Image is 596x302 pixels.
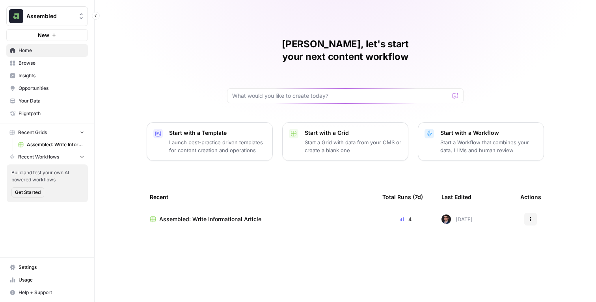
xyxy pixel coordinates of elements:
p: Start a Grid with data from your CMS or create a blank one [305,138,402,154]
div: Total Runs (7d) [382,186,423,208]
span: Flightpath [19,110,84,117]
span: Build and test your own AI powered workflows [11,169,83,183]
a: Insights [6,69,88,82]
p: Start with a Workflow [440,129,537,137]
div: Actions [520,186,541,208]
p: Start with a Template [169,129,266,137]
a: Your Data [6,95,88,107]
img: ldmwv53b2lcy2toudj0k1c5n5o6j [441,214,451,224]
div: [DATE] [441,214,473,224]
a: Usage [6,274,88,286]
button: Recent Workflows [6,151,88,163]
span: Insights [19,72,84,79]
span: Recent Workflows [18,153,59,160]
span: Home [19,47,84,54]
span: Assembled: Write Informational Article [27,141,84,148]
p: Launch best-practice driven templates for content creation and operations [169,138,266,154]
span: Help + Support [19,289,84,296]
button: Recent Grids [6,127,88,138]
button: Get Started [11,187,44,198]
h1: [PERSON_NAME], let's start your next content workflow [227,38,464,63]
p: Start a Workflow that combines your data, LLMs and human review [440,138,537,154]
button: Workspace: Assembled [6,6,88,26]
span: Browse [19,60,84,67]
img: Assembled Logo [9,9,23,23]
a: Browse [6,57,88,69]
a: Home [6,44,88,57]
a: Assembled: Write Informational Article [15,138,88,151]
span: Opportunities [19,85,84,92]
a: Flightpath [6,107,88,120]
div: Recent [150,186,370,208]
button: Help + Support [6,286,88,299]
input: What would you like to create today? [232,92,449,100]
div: Last Edited [441,186,471,208]
button: Start with a GridStart a Grid with data from your CMS or create a blank one [282,122,408,161]
span: Assembled [26,12,74,20]
button: New [6,29,88,41]
span: Usage [19,276,84,283]
span: Settings [19,264,84,271]
span: New [38,31,49,39]
span: Get Started [15,189,41,196]
span: Recent Grids [18,129,47,136]
div: 4 [382,215,429,223]
p: Start with a Grid [305,129,402,137]
span: Assembled: Write Informational Article [159,215,261,223]
span: Your Data [19,97,84,104]
a: Opportunities [6,82,88,95]
a: Settings [6,261,88,274]
a: Assembled: Write Informational Article [150,215,370,223]
button: Start with a TemplateLaunch best-practice driven templates for content creation and operations [147,122,273,161]
button: Start with a WorkflowStart a Workflow that combines your data, LLMs and human review [418,122,544,161]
